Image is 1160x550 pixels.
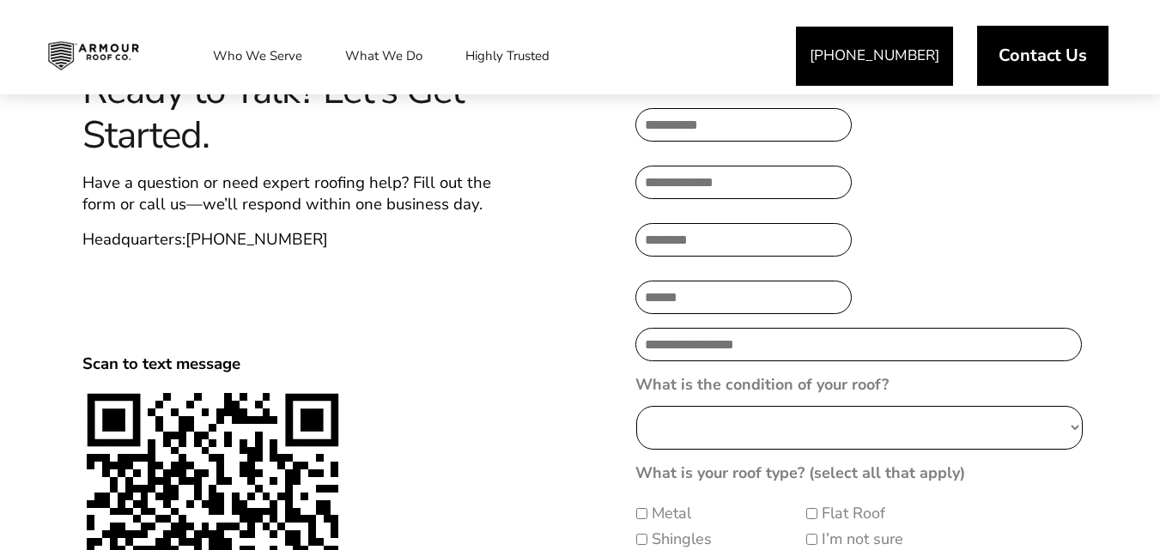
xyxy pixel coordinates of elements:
[82,228,328,251] span: Headquarters:
[196,34,319,77] a: Who We Serve
[635,375,889,395] label: What is the condition of your roof?
[999,47,1087,64] span: Contact Us
[822,502,885,525] label: Flat Roof
[185,228,328,251] a: [PHONE_NUMBER]
[635,463,965,483] label: What is your roof type? (select all that apply)
[328,34,440,77] a: What We Do
[796,27,953,86] a: [PHONE_NUMBER]
[977,26,1108,86] a: Contact Us
[448,34,567,77] a: Highly Trusted
[82,353,240,375] span: Scan to text message
[652,502,691,525] label: Metal
[82,172,491,215] span: Have a question or need expert roofing help? Fill out the form or call us—we’ll respond within on...
[82,69,508,160] span: Ready to Talk? Let’s Get Started.
[34,34,153,77] img: Industrial and Commercial Roofing Company | Armour Roof Co.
